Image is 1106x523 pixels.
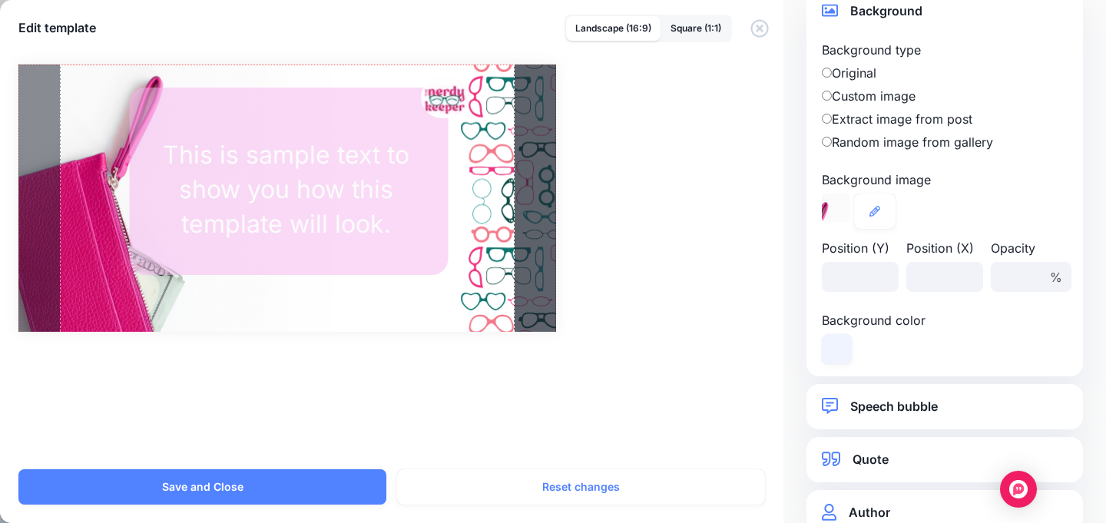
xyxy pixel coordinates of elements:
label: Background color [822,311,941,329]
label: Position (Y) [822,239,899,257]
input: Original [822,68,832,78]
input: Random image from gallery [822,137,832,147]
label: Random image from gallery [822,133,1068,151]
label: Extract image from post [822,110,1068,128]
label: Custom image [822,87,1068,105]
label: Opacity [991,239,1068,257]
a: Quote [822,449,1068,470]
a: Speech bubble [822,396,1068,417]
div: Open Intercom Messenger [1000,471,1037,508]
button: Save and Close [18,469,386,505]
label: Position (X) [906,239,983,257]
a: Author [822,502,1068,523]
label: Original [822,64,1068,82]
h5: Edit template [18,18,96,37]
div: This is sample text to show you how this template will look. [131,138,442,241]
label: Background image [822,170,1068,189]
button: Reset changes [397,469,765,505]
input: Extract image from post [822,114,832,124]
input: Custom image [822,91,832,101]
a: Landscape (16:9) [566,16,661,41]
label: Background type [822,41,1068,59]
span: % [1041,262,1071,292]
a: Upload new image [854,194,896,229]
a: Background [822,1,1068,22]
a: Square (1:1) [661,16,730,41]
